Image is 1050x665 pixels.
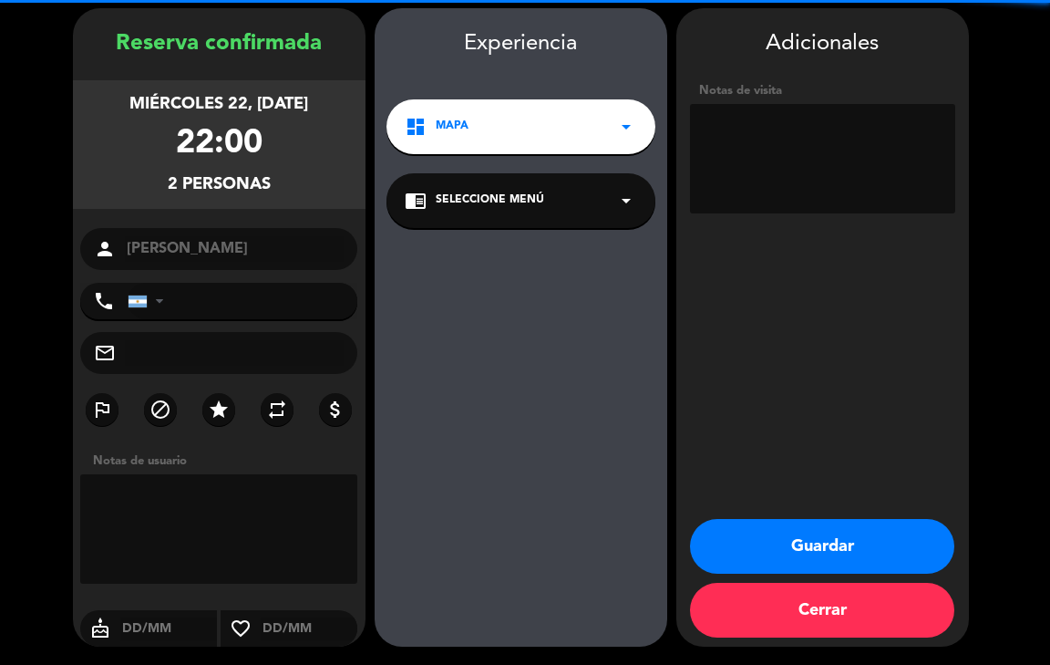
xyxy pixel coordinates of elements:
div: 22:00 [176,118,262,171]
i: favorite_border [221,618,261,639]
i: block [149,399,171,421]
input: DD/MM [261,618,358,640]
input: DD/MM [120,618,218,640]
i: attach_money [324,399,346,421]
i: mail_outline [94,342,116,364]
i: phone [93,290,115,312]
div: Argentina: +54 [129,284,170,318]
i: arrow_drop_down [615,190,637,212]
div: Reserva confirmada [73,26,365,62]
div: Notas de usuario [84,452,365,471]
div: Notas de visita [690,81,955,100]
i: cake [80,618,120,639]
i: star [208,399,230,421]
span: MAPA [436,118,468,136]
button: Guardar [690,519,954,574]
div: 2 personas [168,171,271,198]
i: arrow_drop_down [615,116,637,138]
button: Cerrar [690,583,954,638]
div: Adicionales [690,26,955,62]
span: Seleccione Menú [436,192,544,210]
i: repeat [266,399,288,421]
i: dashboard [405,116,427,138]
div: miércoles 22, [DATE] [129,91,308,118]
i: person [94,238,116,260]
i: chrome_reader_mode [405,190,427,212]
div: Experiencia [375,26,667,62]
i: outlined_flag [91,399,113,421]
